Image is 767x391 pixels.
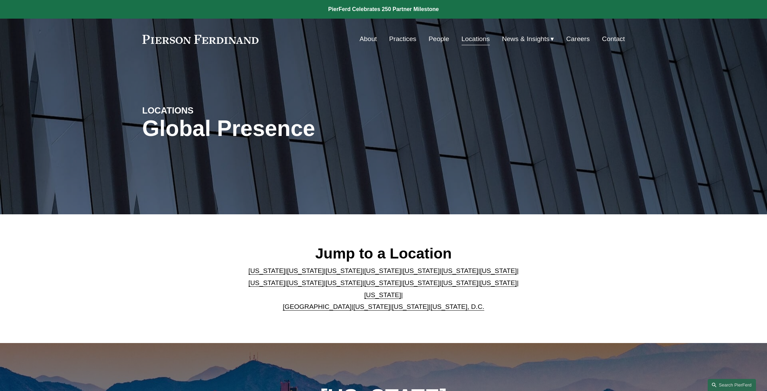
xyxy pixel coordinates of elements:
[462,32,490,46] a: Locations
[364,267,401,274] a: [US_STATE]
[441,267,478,274] a: [US_STATE]
[364,291,401,299] a: [US_STATE]
[602,32,625,46] a: Contact
[502,32,554,46] a: folder dropdown
[142,116,464,141] h1: Global Presence
[364,279,401,286] a: [US_STATE]
[287,267,324,274] a: [US_STATE]
[431,303,484,310] a: [US_STATE], D.C.
[708,379,756,391] a: Search this site
[283,303,352,310] a: [GEOGRAPHIC_DATA]
[360,32,377,46] a: About
[502,33,549,45] span: News & Insights
[480,267,517,274] a: [US_STATE]
[480,279,517,286] a: [US_STATE]
[142,105,263,116] h4: LOCATIONS
[249,267,285,274] a: [US_STATE]
[243,244,524,262] h2: Jump to a Location
[326,279,363,286] a: [US_STATE]
[403,267,440,274] a: [US_STATE]
[441,279,478,286] a: [US_STATE]
[243,265,524,313] p: | | | | | | | | | | | | | | | | | |
[566,32,590,46] a: Careers
[353,303,390,310] a: [US_STATE]
[403,279,440,286] a: [US_STATE]
[287,279,324,286] a: [US_STATE]
[389,32,416,46] a: Practices
[249,279,285,286] a: [US_STATE]
[326,267,363,274] a: [US_STATE]
[392,303,429,310] a: [US_STATE]
[428,32,449,46] a: People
